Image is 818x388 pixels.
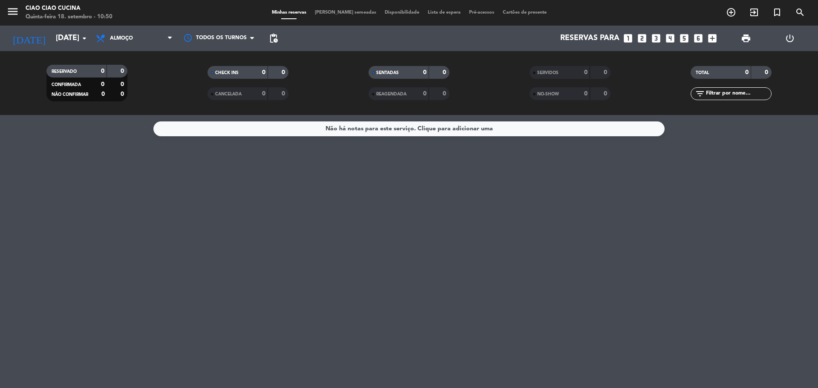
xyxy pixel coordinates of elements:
[101,91,105,97] strong: 0
[376,71,399,75] span: SENTADAS
[423,10,465,15] span: Lista de espera
[101,68,104,74] strong: 0
[637,33,648,44] i: looks_two
[311,10,380,15] span: [PERSON_NAME] semeadas
[282,91,287,97] strong: 0
[443,91,448,97] strong: 0
[726,7,736,17] i: add_circle_outline
[707,33,718,44] i: add_box
[584,91,588,97] strong: 0
[795,7,805,17] i: search
[705,89,771,98] input: Filtrar por nome...
[52,92,88,97] span: NÃO CONFIRMAR
[6,29,52,48] i: [DATE]
[376,92,406,96] span: REAGENDADA
[741,33,751,43] span: print
[768,26,812,51] div: LOG OUT
[423,69,426,75] strong: 0
[749,7,759,17] i: exit_to_app
[101,81,104,87] strong: 0
[772,7,782,17] i: turned_in_not
[584,69,588,75] strong: 0
[52,69,77,74] span: RESERVADO
[110,35,133,41] span: Almoço
[121,68,126,74] strong: 0
[622,33,634,44] i: looks_one
[465,10,498,15] span: Pré-acessos
[268,33,279,43] span: pending_actions
[651,33,662,44] i: looks_3
[262,69,265,75] strong: 0
[785,33,795,43] i: power_settings_new
[6,5,19,18] i: menu
[262,91,265,97] strong: 0
[215,92,242,96] span: CANCELADA
[498,10,551,15] span: Cartões de presente
[26,4,112,13] div: Ciao Ciao Cucina
[282,69,287,75] strong: 0
[745,69,749,75] strong: 0
[604,69,609,75] strong: 0
[26,13,112,21] div: Quinta-feira 18. setembro - 10:50
[268,10,311,15] span: Minhas reservas
[695,89,705,99] i: filter_list
[79,33,89,43] i: arrow_drop_down
[679,33,690,44] i: looks_5
[560,34,619,43] span: Reservas para
[423,91,426,97] strong: 0
[380,10,423,15] span: Disponibilidade
[325,124,493,134] div: Não há notas para este serviço. Clique para adicionar uma
[6,5,19,21] button: menu
[443,69,448,75] strong: 0
[696,71,709,75] span: TOTAL
[52,83,81,87] span: CONFIRMADA
[693,33,704,44] i: looks_6
[121,91,126,97] strong: 0
[537,71,559,75] span: SERVIDOS
[537,92,559,96] span: NO-SHOW
[665,33,676,44] i: looks_4
[604,91,609,97] strong: 0
[765,69,770,75] strong: 0
[121,81,126,87] strong: 0
[215,71,239,75] span: CHECK INS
